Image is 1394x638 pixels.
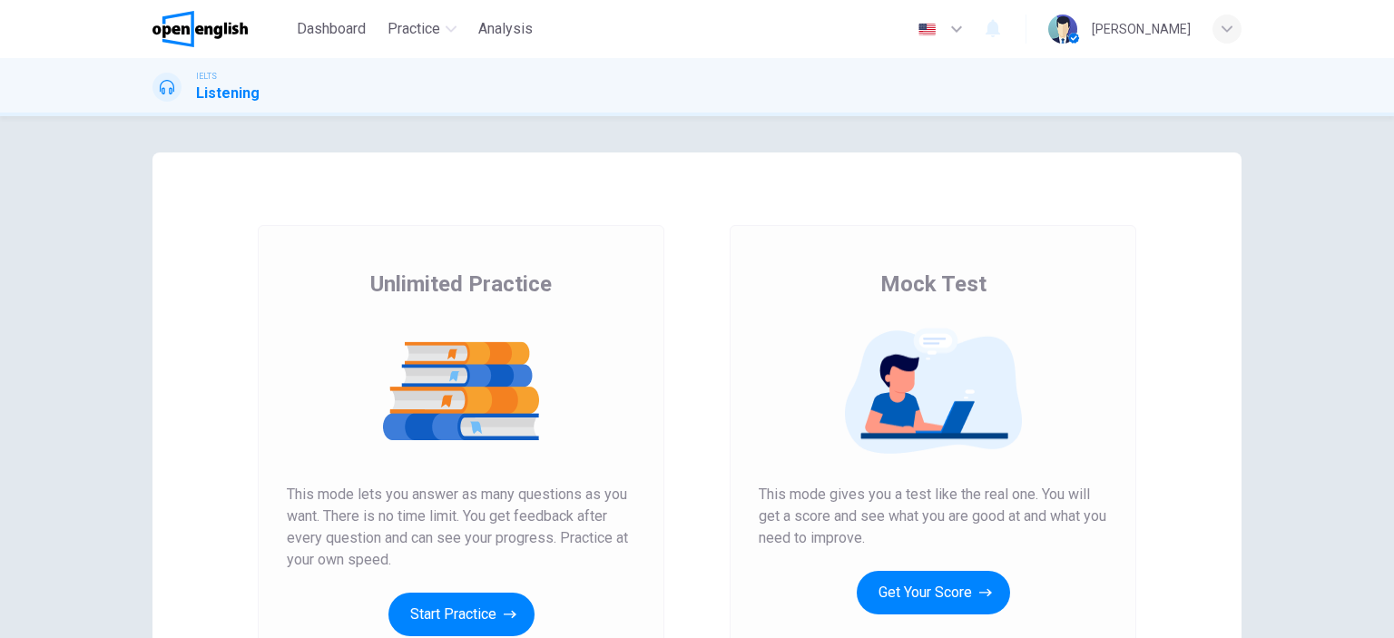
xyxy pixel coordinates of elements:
span: Dashboard [297,18,366,40]
span: Mock Test [880,270,987,299]
button: Practice [380,13,464,45]
button: Analysis [471,13,540,45]
span: Unlimited Practice [370,270,552,299]
img: OpenEnglish logo [152,11,248,47]
span: Practice [388,18,440,40]
span: This mode lets you answer as many questions as you want. There is no time limit. You get feedback... [287,484,635,571]
span: Analysis [478,18,533,40]
a: OpenEnglish logo [152,11,290,47]
img: en [916,23,938,36]
button: Get Your Score [857,571,1010,614]
button: Dashboard [290,13,373,45]
button: Start Practice [388,593,535,636]
h1: Listening [196,83,260,104]
div: [PERSON_NAME] [1092,18,1191,40]
img: Profile picture [1048,15,1077,44]
span: This mode gives you a test like the real one. You will get a score and see what you are good at a... [759,484,1107,549]
span: IELTS [196,70,217,83]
